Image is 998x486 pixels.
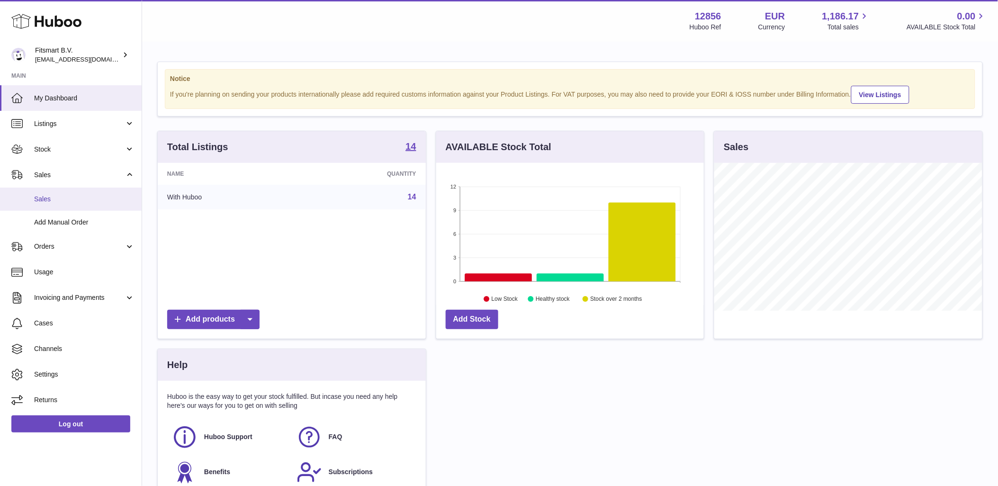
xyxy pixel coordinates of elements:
p: Huboo is the easy way to get your stock fulfilled. But incase you need any help here's our ways f... [167,392,416,410]
img: internalAdmin-12856@internal.huboo.com [11,48,26,62]
a: View Listings [851,86,909,104]
h3: Total Listings [167,141,228,153]
strong: EUR [765,10,785,23]
a: Add products [167,310,260,329]
a: 1,186.17 Total sales [822,10,870,32]
td: With Huboo [158,185,299,209]
a: Add Stock [446,310,498,329]
strong: Notice [170,74,970,83]
div: Fitsmart B.V. [35,46,120,64]
span: Add Manual Order [34,218,135,227]
span: Returns [34,396,135,405]
span: [EMAIL_ADDRESS][DOMAIN_NAME] [35,55,139,63]
a: Log out [11,415,130,432]
span: Sales [34,195,135,204]
a: FAQ [297,424,412,450]
span: Huboo Support [204,432,252,441]
span: Invoicing and Payments [34,293,125,302]
span: Benefits [204,468,230,477]
text: Stock over 2 months [590,296,642,303]
strong: 14 [405,142,416,151]
th: Quantity [299,163,425,185]
text: Low Stock [492,296,518,303]
span: Subscriptions [329,468,373,477]
span: Channels [34,344,135,353]
a: Benefits [172,459,287,485]
span: FAQ [329,432,342,441]
span: Sales [34,171,125,180]
th: Name [158,163,299,185]
a: 14 [408,193,416,201]
span: Settings [34,370,135,379]
span: Cases [34,319,135,328]
text: 6 [453,231,456,237]
text: 12 [450,184,456,189]
span: Orders [34,242,125,251]
div: Huboo Ref [690,23,721,32]
text: 9 [453,207,456,213]
span: Total sales [827,23,870,32]
h3: AVAILABLE Stock Total [446,141,551,153]
a: 0.00 AVAILABLE Stock Total [907,10,987,32]
span: 0.00 [957,10,976,23]
div: If you're planning on sending your products internationally please add required customs informati... [170,84,970,104]
span: 1,186.17 [822,10,859,23]
span: Usage [34,268,135,277]
h3: Help [167,359,188,371]
span: Listings [34,119,125,128]
a: Huboo Support [172,424,287,450]
text: 0 [453,279,456,284]
span: My Dashboard [34,94,135,103]
text: Healthy stock [536,296,570,303]
h3: Sales [724,141,748,153]
div: Currency [758,23,785,32]
a: 14 [405,142,416,153]
span: AVAILABLE Stock Total [907,23,987,32]
span: Stock [34,145,125,154]
a: Subscriptions [297,459,412,485]
strong: 12856 [695,10,721,23]
text: 3 [453,255,456,261]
